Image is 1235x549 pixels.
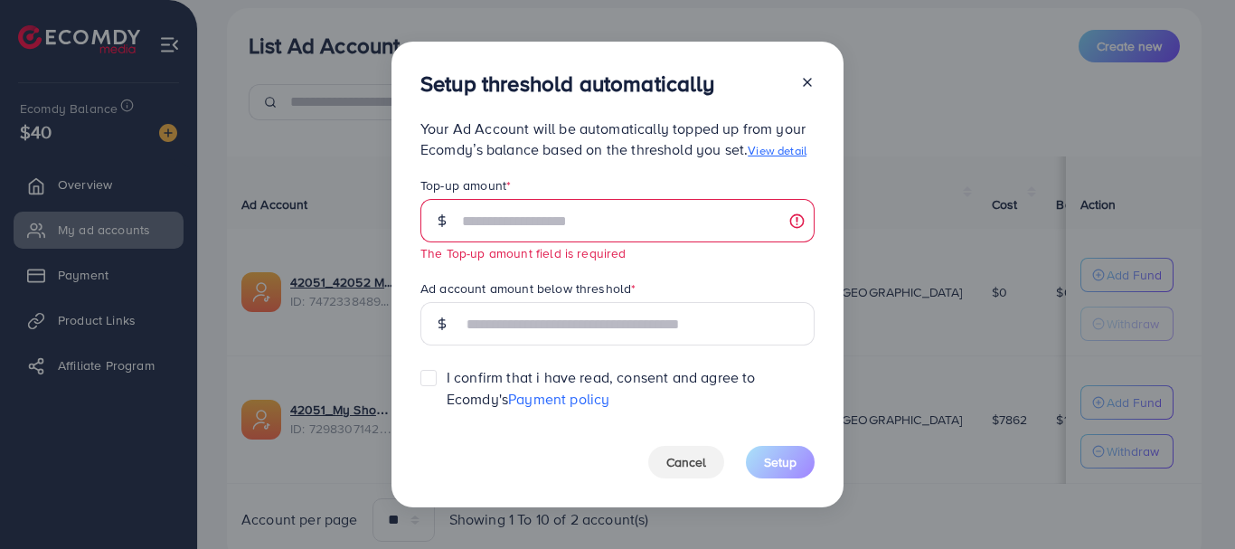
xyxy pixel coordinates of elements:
span: Your Ad Account will be automatically topped up from your Ecomdy’s balance based on the threshold... [420,118,806,159]
button: Setup [746,446,815,478]
iframe: Chat [1158,468,1221,535]
button: Cancel [648,446,724,478]
span: I confirm that i have read, consent and agree to Ecomdy's [447,367,815,409]
a: View detail [748,142,806,158]
h3: Setup threshold automatically [420,71,715,97]
a: Payment policy [508,389,609,409]
label: Top-up amount [420,176,511,194]
label: Ad account amount below threshold [420,279,636,298]
span: Setup [764,453,797,471]
small: The Top-up amount field is required [420,244,627,261]
span: Cancel [666,453,706,471]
